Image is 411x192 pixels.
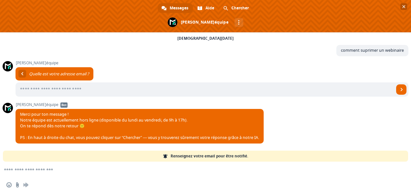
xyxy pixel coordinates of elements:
[16,102,264,107] span: [PERSON_NAME]équipe
[29,71,89,77] span: Quelle est votre adresse email ?
[15,182,20,187] span: Envoyer un fichier
[400,3,407,10] span: Fermer le chat
[23,182,28,187] span: Message audio
[4,162,392,178] textarea: Entrez votre message...
[6,182,12,187] span: Insérer un emoji
[158,3,193,13] a: Messages
[60,102,68,108] span: Bot
[396,84,406,95] a: Envoyer
[171,151,248,162] span: Renseignez votre email pour être notifié.
[205,3,214,13] span: Aide
[16,82,394,97] input: Entrez votre adresse email...
[16,61,408,65] span: [PERSON_NAME]équipe
[194,3,219,13] a: Aide
[341,48,404,53] span: comment suprimer un webinaire
[231,3,249,13] span: Chercher
[177,37,234,40] div: [DEMOGRAPHIC_DATA][DATE]
[170,3,188,13] span: Messages
[20,112,259,140] span: Merci pour ton message ! Notre équipe est actuellement hors ligne (disponible du lundi au vendred...
[219,3,253,13] a: Chercher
